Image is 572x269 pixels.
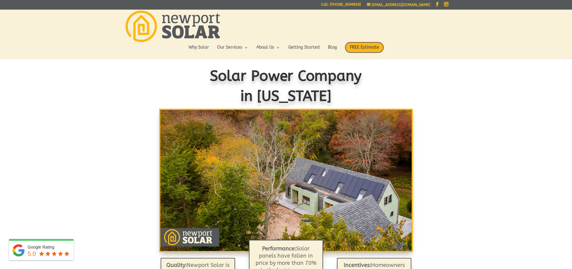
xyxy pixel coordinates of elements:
[217,45,248,56] a: Our Services
[166,262,187,268] strong: Quality:
[262,245,296,252] b: Performance:
[256,45,280,56] a: About Us
[283,239,285,241] a: 2
[345,42,384,53] span: FREE Estimate
[328,45,337,56] a: Blog
[210,68,362,105] span: Solar Power Company in [US_STATE]
[288,239,290,241] a: 3
[367,3,430,7] a: [EMAIL_ADDRESS][DOMAIN_NAME]
[277,239,280,241] a: 1
[28,250,36,257] span: 5.0
[293,239,295,241] a: 4
[321,3,361,9] a: Call: [PHONE_NUMBER]
[28,244,71,250] div: Google Rating
[160,110,411,251] img: Solar Modules: Roof Mounted
[189,45,209,56] a: Why Solar
[126,11,220,42] img: Newport Solar | Solar Energy Optimized.
[344,262,371,268] strong: Incentives:
[345,42,384,59] a: FREE Estimate
[288,45,320,56] a: Getting Started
